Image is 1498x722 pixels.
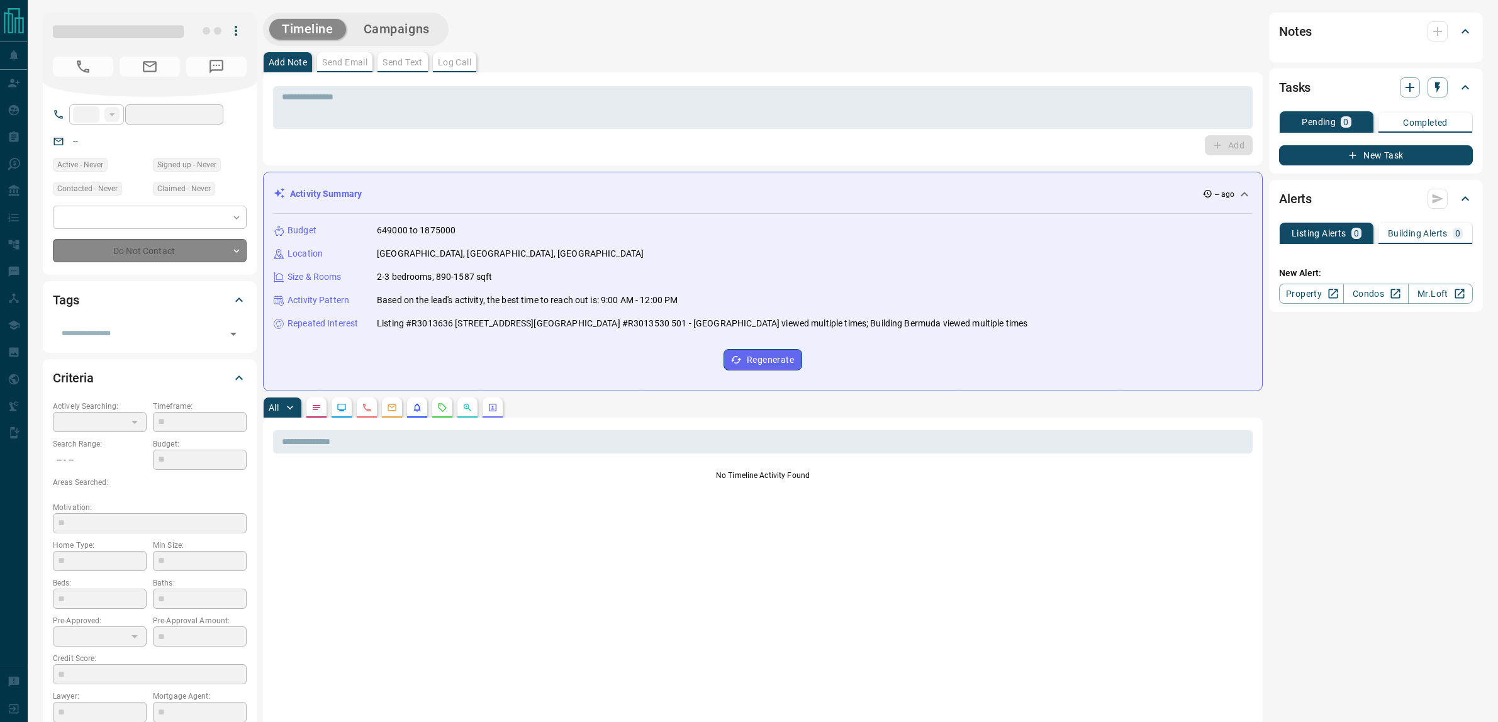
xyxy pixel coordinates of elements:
svg: Notes [311,403,321,413]
p: Activity Pattern [288,294,349,307]
svg: Emails [387,403,397,413]
p: Beds: [53,577,147,589]
p: Pre-Approved: [53,615,147,626]
p: 649000 to 1875000 [377,224,456,237]
p: Timeframe: [153,401,247,412]
p: Lawyer: [53,691,147,702]
p: Activity Summary [290,187,362,201]
p: 0 [1343,118,1348,126]
a: -- [73,136,78,146]
p: [GEOGRAPHIC_DATA], [GEOGRAPHIC_DATA], [GEOGRAPHIC_DATA] [377,247,644,260]
button: Timeline [269,19,346,40]
span: No Email [120,57,180,77]
p: Repeated Interest [288,317,358,330]
p: Pending [1302,118,1336,126]
span: No Number [53,57,113,77]
p: Budget: [153,438,247,450]
svg: Agent Actions [488,403,498,413]
div: Do Not Contact [53,239,247,262]
div: Tasks [1279,72,1473,103]
p: Actively Searching: [53,401,147,412]
p: Location [288,247,323,260]
p: Budget [288,224,316,237]
p: 0 [1354,229,1359,238]
h2: Tags [53,290,79,310]
p: Completed [1403,118,1448,127]
p: Baths: [153,577,247,589]
p: Search Range: [53,438,147,450]
svg: Calls [362,403,372,413]
span: Active - Never [57,158,103,171]
p: Credit Score: [53,653,247,664]
p: Home Type: [53,540,147,551]
a: Property [1279,284,1344,304]
svg: Lead Browsing Activity [337,403,347,413]
a: Mr.Loft [1408,284,1473,304]
svg: Opportunities [462,403,472,413]
span: Signed up - Never [157,158,216,171]
svg: Requests [437,403,447,413]
p: Add Note [269,58,307,67]
p: Size & Rooms [288,270,342,284]
p: Listing #R3013636 [STREET_ADDRESS][GEOGRAPHIC_DATA] #R3013530 501 - [GEOGRAPHIC_DATA] viewed mult... [377,317,1027,330]
svg: Listing Alerts [412,403,422,413]
h2: Alerts [1279,189,1312,209]
h2: Tasks [1279,77,1311,97]
p: -- - -- [53,450,147,470]
span: Contacted - Never [57,182,118,195]
h2: Notes [1279,21,1312,42]
div: Tags [53,285,247,315]
p: Areas Searched: [53,477,247,488]
p: 2-3 bedrooms, 890-1587 sqft [377,270,493,284]
button: New Task [1279,145,1473,165]
p: Pre-Approval Amount: [153,615,247,626]
p: 0 [1455,229,1460,238]
p: No Timeline Activity Found [273,470,1253,481]
p: Based on the lead's activity, the best time to reach out is: 9:00 AM - 12:00 PM [377,294,678,307]
span: No Number [186,57,247,77]
p: Motivation: [53,502,247,513]
p: Min Size: [153,540,247,551]
button: Regenerate [724,349,802,370]
a: Condos [1343,284,1408,304]
p: Building Alerts [1388,229,1448,238]
div: Alerts [1279,184,1473,214]
p: -- ago [1215,189,1234,200]
button: Campaigns [351,19,442,40]
div: Activity Summary-- ago [274,182,1252,206]
div: Criteria [53,363,247,393]
button: Open [225,325,242,343]
p: New Alert: [1279,267,1473,280]
h2: Criteria [53,368,94,388]
div: Notes [1279,16,1473,47]
span: Claimed - Never [157,182,211,195]
p: Listing Alerts [1292,229,1346,238]
p: All [269,403,279,412]
p: Mortgage Agent: [153,691,247,702]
